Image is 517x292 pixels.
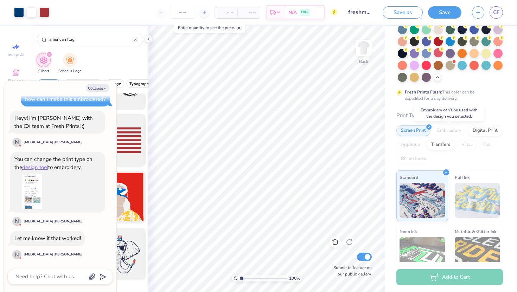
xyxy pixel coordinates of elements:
div: Embroidery can’t be used with the design you selected. [414,105,484,121]
div: Applique [396,139,425,150]
img: Puff Ink [455,183,500,218]
button: filter button [37,79,60,88]
div: to embroidery. [48,164,82,171]
button: Collapse [86,84,109,92]
button: Save as [383,6,423,19]
span: Designs [8,78,24,84]
button: filter button [37,53,51,74]
div: Let me know if that worked! [14,235,81,242]
div: Heyy! I'm [PERSON_NAME] with the CX team at Fresh Prints! :) [14,115,93,130]
span: Image AI [8,52,24,58]
span: N/A [288,9,297,16]
span: Neon Ink [400,228,417,235]
img: School's Logo Image [66,56,74,64]
div: Foil [479,139,495,150]
strong: Fresh Prints Flash: [405,89,442,95]
div: Transfers [427,139,455,150]
button: filter button [126,79,154,88]
img: Metallic & Glitter Ink [455,237,500,272]
span: Metallic & Glitter Ink [455,228,496,235]
div: Print Type [396,111,503,119]
label: Submit to feature on our public gallery. [330,265,372,277]
div: how can i make this embroidered? [25,96,106,103]
div: Rhinestones [396,154,430,164]
a: design tool [22,164,48,171]
img: Clipart Image [40,56,48,64]
span: Clipart [38,69,49,74]
div: Vinyl [457,139,477,150]
img: img_lmqr49r8rc_006d4e43c1baeae929f2ab290ba110b975d555f92eea91af04b7704b2e2140b4.png [14,174,50,209]
input: Try "Stars" [49,36,134,43]
div: Enter quantity to see the price. [174,23,245,33]
img: Neon Ink [400,237,445,272]
span: Typography [129,81,151,86]
div: [MEDICAL_DATA][PERSON_NAME] [24,252,83,257]
div: N [12,138,21,147]
span: 100 % [289,275,300,281]
div: [MEDICAL_DATA][PERSON_NAME] [24,219,83,224]
input: Untitled Design [343,5,377,19]
span: Puff Ink [455,174,470,181]
span: CF [493,8,499,17]
div: N [12,250,21,259]
div: filter for Clipart [37,53,51,74]
span: Standard [400,174,418,181]
span: School's Logo [58,69,82,74]
div: Back [359,58,368,65]
button: Save [428,6,461,19]
img: Standard [400,183,445,218]
div: [MEDICAL_DATA][PERSON_NAME] [24,140,83,145]
div: N [12,217,21,226]
div: Screen Print [396,125,430,136]
div: Embroidery [433,125,466,136]
button: filter button [58,53,82,74]
span: FREE [301,10,308,15]
a: CF [490,6,503,19]
div: Digital Print [468,125,502,136]
span: – – [242,9,256,16]
button: filter button [63,79,103,88]
input: – – [169,6,196,19]
button: filter button [105,79,124,88]
div: filter for School's Logo [58,53,82,74]
span: – – [219,9,233,16]
div: You can change the print type on the [14,156,92,171]
div: This color can be expedited for 5 day delivery. [405,89,491,102]
img: Back [357,41,371,55]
